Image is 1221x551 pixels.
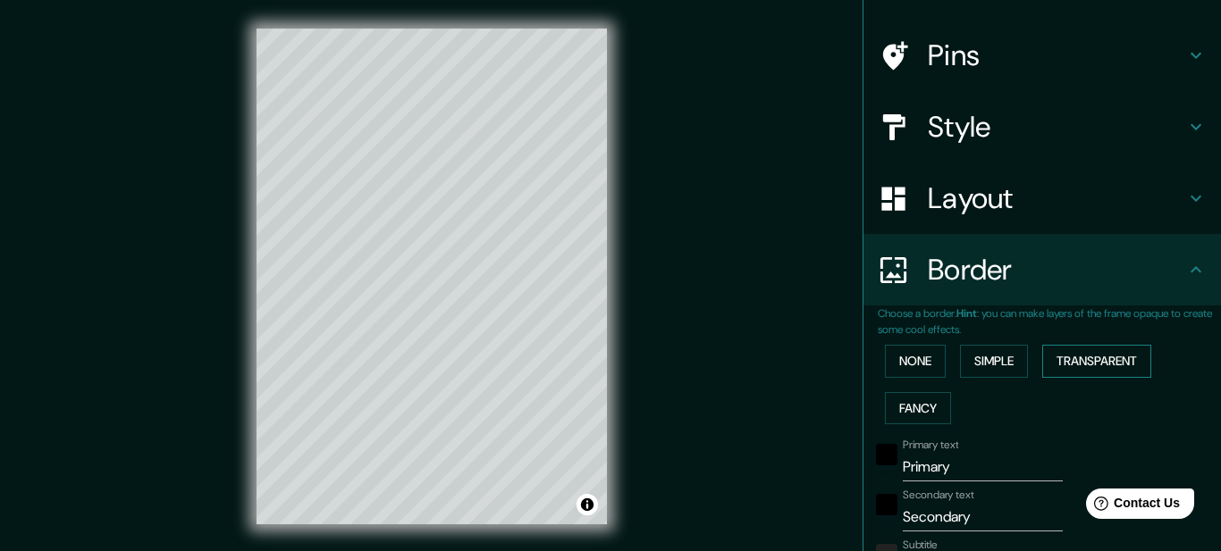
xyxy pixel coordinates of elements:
p: Choose a border. : you can make layers of the frame opaque to create some cool effects. [878,305,1221,338]
b: Hint [956,306,977,321]
iframe: Help widget launcher [1062,481,1201,531]
div: Layout [863,163,1221,234]
h4: Pins [928,38,1185,73]
h4: Border [928,252,1185,288]
button: None [885,345,946,378]
label: Secondary text [903,488,974,503]
div: Border [863,234,1221,305]
button: black [876,444,897,465]
div: Style [863,91,1221,163]
h4: Layout [928,180,1185,216]
button: black [876,494,897,515]
label: Primary text [903,438,958,453]
button: Simple [960,345,1028,378]
button: Toggle attribution [577,494,598,515]
div: Pins [863,20,1221,91]
h4: Style [928,109,1185,145]
button: Transparent [1042,345,1151,378]
button: Fancy [885,392,951,425]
